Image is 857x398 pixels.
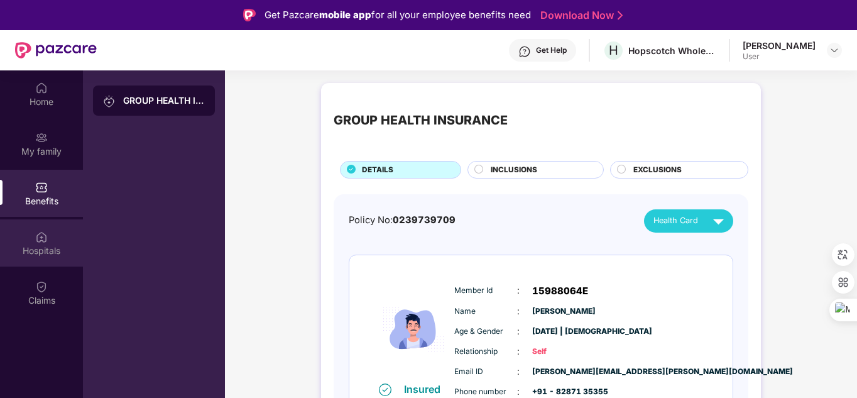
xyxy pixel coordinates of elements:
div: [PERSON_NAME] [743,40,816,52]
div: Insured [404,383,448,395]
img: icon [376,276,451,382]
span: Self [532,346,595,358]
span: EXCLUSIONS [633,164,682,176]
img: svg+xml;base64,PHN2ZyBpZD0iSG9tZSIgeG1sbnM9Imh0dHA6Ly93d3cudzMub3JnLzIwMDAvc3ZnIiB3aWR0aD0iMjAiIG... [35,82,48,94]
img: Logo [243,9,256,21]
span: : [517,284,520,297]
strong: mobile app [319,9,371,21]
img: Stroke [618,9,623,22]
img: svg+xml;base64,PHN2ZyBpZD0iSG9zcGl0YWxzIiB4bWxucz0iaHR0cDovL3d3dy53My5vcmcvMjAwMC9zdmciIHdpZHRoPS... [35,231,48,243]
span: DETAILS [362,164,393,176]
span: INCLUSIONS [491,164,537,176]
span: Age & Gender [454,326,517,338]
span: Member Id [454,285,517,297]
span: [PERSON_NAME] [532,306,595,318]
span: +91 - 82871 35355 [532,386,595,398]
img: svg+xml;base64,PHN2ZyB4bWxucz0iaHR0cDovL3d3dy53My5vcmcvMjAwMC9zdmciIHZpZXdCb3g9IjAgMCAyNCAyNCIgd2... [707,210,729,232]
img: svg+xml;base64,PHN2ZyBpZD0iQ2xhaW0iIHhtbG5zPSJodHRwOi8vd3d3LnczLm9yZy8yMDAwL3N2ZyIgd2lkdGg9IjIwIi... [35,280,48,293]
div: GROUP HEALTH INSURANCE [334,111,508,130]
span: [DATE] | [DEMOGRAPHIC_DATA] [532,326,595,338]
img: svg+xml;base64,PHN2ZyB4bWxucz0iaHR0cDovL3d3dy53My5vcmcvMjAwMC9zdmciIHdpZHRoPSIxNiIgaGVpZ2h0PSIxNi... [379,384,391,396]
span: [PERSON_NAME][EMAIL_ADDRESS][PERSON_NAME][DOMAIN_NAME] [532,366,595,378]
div: User [743,52,816,62]
span: Phone number [454,386,517,398]
div: Get Pazcare for all your employee benefits need [265,8,531,23]
img: svg+xml;base64,PHN2ZyBpZD0iQmVuZWZpdHMiIHhtbG5zPSJodHRwOi8vd3d3LnczLm9yZy8yMDAwL3N2ZyIgd2lkdGg9Ij... [35,181,48,194]
span: Email ID [454,366,517,378]
span: 0239739709 [393,214,456,226]
span: Relationship [454,346,517,358]
img: svg+xml;base64,PHN2ZyBpZD0iRHJvcGRvd24tMzJ4MzIiIHhtbG5zPSJodHRwOi8vd3d3LnczLm9yZy8yMDAwL3N2ZyIgd2... [829,45,839,55]
div: GROUP HEALTH INSURANCE [123,94,205,107]
span: : [517,345,520,358]
a: Download Now [540,9,619,22]
img: svg+xml;base64,PHN2ZyB3aWR0aD0iMjAiIGhlaWdodD0iMjAiIHZpZXdCb3g9IjAgMCAyMCAyMCIgZmlsbD0ibm9uZSIgeG... [103,95,116,108]
img: svg+xml;base64,PHN2ZyBpZD0iSGVscC0zMngzMiIgeG1sbnM9Imh0dHA6Ly93d3cudzMub3JnLzIwMDAvc3ZnIiB3aWR0aD... [518,45,531,58]
span: : [517,365,520,379]
span: 15988064E [532,284,588,299]
div: Hopscotch Wholesale Trading Private Limited [628,45,716,57]
span: : [517,324,520,338]
img: svg+xml;base64,PHN2ZyB3aWR0aD0iMjAiIGhlaWdodD0iMjAiIHZpZXdCb3g9IjAgMCAyMCAyMCIgZmlsbD0ibm9uZSIgeG... [35,131,48,144]
img: New Pazcare Logo [15,42,97,58]
span: H [609,43,618,58]
button: Health Card [644,209,733,233]
div: Policy No: [349,213,456,228]
span: : [517,304,520,318]
span: Health Card [653,214,698,227]
span: Name [454,306,517,318]
div: Get Help [536,45,567,55]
